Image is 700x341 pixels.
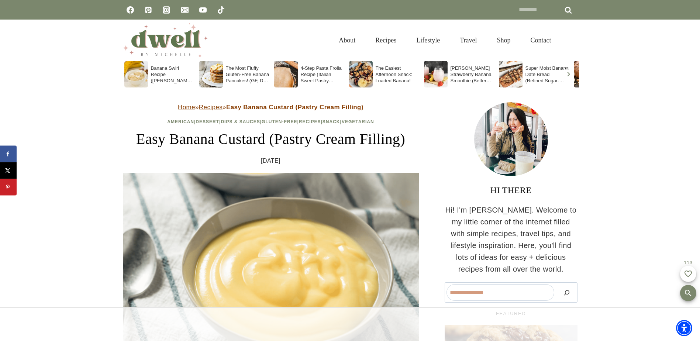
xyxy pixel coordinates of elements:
a: Recipes [199,104,223,111]
span: | | | | | | [167,119,374,124]
a: YouTube [196,3,210,17]
a: Travel [450,28,487,52]
h3: HI THERE [445,183,577,197]
a: About [329,28,365,52]
h1: Easy Banana Custard (Pastry Cream Filling) [123,128,419,150]
strong: Easy Banana Custard (Pastry Cream Filling) [226,104,363,111]
a: Vegetarian [342,119,374,124]
a: Pinterest [141,3,156,17]
div: Click Here for More Information [3,73,121,82]
span: » » [178,104,363,111]
span: See More [96,94,117,98]
a: Instagram [159,3,174,17]
iframe: Advertisement [291,315,409,334]
a: American [167,119,194,124]
a: Dips & Sauces [221,119,260,124]
a: Recipes [365,28,406,52]
a: Contact [521,28,561,52]
img: DWELL by michelle [123,23,208,57]
a: Gluten-Free [262,119,297,124]
nav: Primary Navigation [329,28,561,52]
time: [DATE] [261,156,280,166]
a: Facebook [123,3,138,17]
a: Recipes [299,119,321,124]
a: TikTok [214,3,228,17]
span: Sponsor [13,96,26,100]
a: Email [177,3,192,17]
div: Accessibility Menu [676,320,692,336]
div: Don't miss this content from our sponsor [3,84,121,92]
a: Lifestyle [406,28,450,52]
a: Home [178,104,195,111]
span: Ad by [3,96,11,100]
a: Dessert [196,119,219,124]
a: Snack [323,119,340,124]
a: Shop [487,28,520,52]
p: Hi! I'm [PERSON_NAME]. Welcome to my little corner of the internet filled with simple recipes, tr... [445,204,577,275]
